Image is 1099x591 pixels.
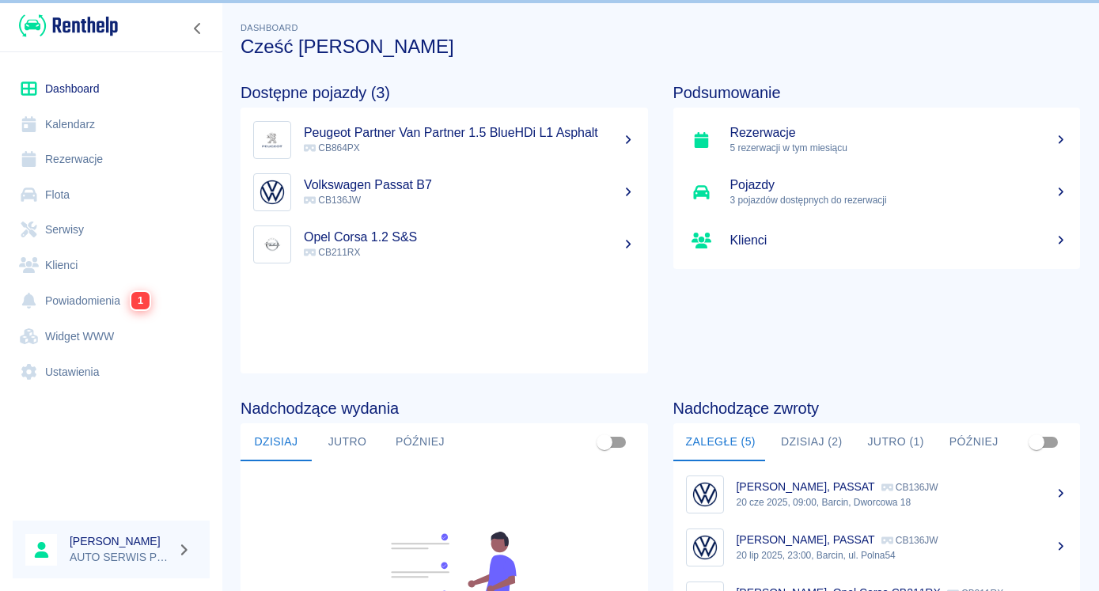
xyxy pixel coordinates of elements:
span: CB136JW [304,195,361,206]
img: Image [690,532,720,563]
p: 20 cze 2025, 09:00, Barcin, Dworcowa 18 [737,495,1068,510]
h5: Rezerwacje [730,125,1068,141]
span: Pokaż przypisane tylko do mnie [1021,427,1052,457]
p: CB136JW [881,482,938,493]
img: Image [257,177,287,207]
button: Zaległe (5) [673,423,768,461]
h5: Peugeot Partner Van Partner 1.5 BlueHDi L1 Asphalt [304,125,635,141]
p: 5 rezerwacji w tym miesiącu [730,141,1068,155]
h5: Klienci [730,233,1068,248]
img: Image [690,479,720,510]
h5: Pojazdy [730,177,1068,193]
p: [PERSON_NAME], PASSAT [737,533,875,546]
a: Flota [13,177,210,213]
h4: Nadchodzące zwroty [673,399,1081,418]
p: CB136JW [881,535,938,546]
p: [PERSON_NAME], PASSAT [737,480,875,493]
span: Pokaż przypisane tylko do mnie [589,427,620,457]
span: CB864PX [304,142,360,153]
h4: Nadchodzące wydania [241,399,648,418]
span: CB211RX [304,247,360,258]
a: Ustawienia [13,354,210,390]
a: Widget WWW [13,319,210,354]
button: Później [383,423,457,461]
a: Rezerwacje5 rezerwacji w tym miesiącu [673,114,1081,166]
a: ImagePeugeot Partner Van Partner 1.5 BlueHDi L1 Asphalt CB864PX [241,114,648,166]
p: 3 pojazdów dostępnych do rezerwacji [730,193,1068,207]
a: Rezerwacje [13,142,210,177]
h5: Volkswagen Passat B7 [304,177,635,193]
h4: Dostępne pojazdy (3) [241,83,648,102]
h3: Cześć [PERSON_NAME] [241,36,1080,58]
a: ImageVolkswagen Passat B7 CB136JW [241,166,648,218]
a: Powiadomienia1 [13,282,210,319]
a: ImageOpel Corsa 1.2 S&S CB211RX [241,218,648,271]
button: Jutro [312,423,383,461]
a: Image[PERSON_NAME], PASSAT CB136JW20 cze 2025, 09:00, Barcin, Dworcowa 18 [673,468,1081,521]
a: Serwisy [13,212,210,248]
h5: Opel Corsa 1.2 S&S [304,229,635,245]
button: Zwiń nawigację [186,18,210,39]
img: Renthelp logo [19,13,118,39]
button: Dzisiaj (2) [768,423,855,461]
a: Pojazdy3 pojazdów dostępnych do rezerwacji [673,166,1081,218]
h6: [PERSON_NAME] [70,533,171,549]
img: Image [257,125,287,155]
a: Dashboard [13,71,210,107]
a: Klienci [13,248,210,283]
p: AUTO SERWIS Przybyła [70,549,171,566]
a: Image[PERSON_NAME], PASSAT CB136JW20 lip 2025, 23:00, Barcin, ul. Polna54 [673,521,1081,574]
a: Kalendarz [13,107,210,142]
span: Dashboard [241,23,298,32]
img: Image [257,229,287,260]
a: Klienci [673,218,1081,263]
h4: Podsumowanie [673,83,1081,102]
p: 20 lip 2025, 23:00, Barcin, ul. Polna54 [737,548,1068,563]
span: 1 [131,292,150,309]
a: Renthelp logo [13,13,118,39]
button: Jutro (1) [855,423,936,461]
button: Dzisiaj [241,423,312,461]
button: Później [937,423,1011,461]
